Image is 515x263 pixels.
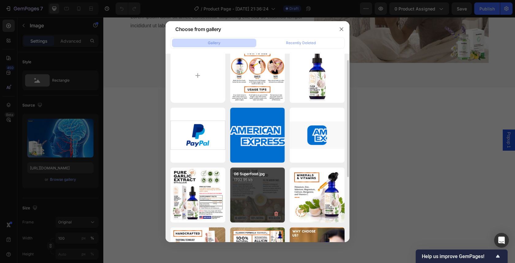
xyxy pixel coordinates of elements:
p: 06 Superfood.jpg [234,171,281,177]
button: Recently Deleted [259,39,343,47]
div: Choose from gallery [175,25,221,33]
span: Help us improve GemPages! [422,253,494,259]
span: Popup 1 [402,115,409,131]
img: image [230,48,285,103]
div: Open Intercom Messenger [494,233,509,248]
button: Gallery [172,39,256,47]
img: image [290,168,345,222]
img: image [170,168,225,222]
button: Show survey - Help us improve GemPages! [422,253,502,260]
p: 1702.95 kb [234,177,281,183]
img: image [170,121,225,150]
div: Recently Deleted [286,40,316,46]
div: Gallery [208,40,220,46]
img: image [290,122,345,149]
img: image [230,108,285,163]
img: image [308,48,326,103]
